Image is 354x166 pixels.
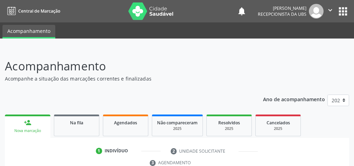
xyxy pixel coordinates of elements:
a: Central de Marcação [5,5,60,17]
div: Indivíduo [105,148,128,154]
span: Central de Marcação [18,8,60,14]
span: Não compareceram [157,120,198,126]
div: 2025 [157,126,198,131]
i:  [326,6,334,14]
button:  [324,4,337,19]
img: img [309,4,324,19]
span: Cancelados [267,120,290,126]
button: notifications [237,6,247,16]
span: Resolvidos [218,120,240,126]
span: Agendados [114,120,137,126]
p: Acompanhe a situação das marcações correntes e finalizadas [5,75,246,82]
div: [PERSON_NAME] [258,5,306,11]
div: person_add [24,119,31,126]
span: Na fila [70,120,83,126]
div: 2025 [261,126,296,131]
div: 1 [96,148,102,154]
button: apps [337,5,349,18]
div: 2025 [212,126,247,131]
p: Acompanhamento [5,57,246,75]
p: Ano de acompanhamento [263,95,325,103]
span: Recepcionista da UBS [258,11,306,17]
div: Nova marcação [10,128,45,133]
a: Acompanhamento [2,25,55,39]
